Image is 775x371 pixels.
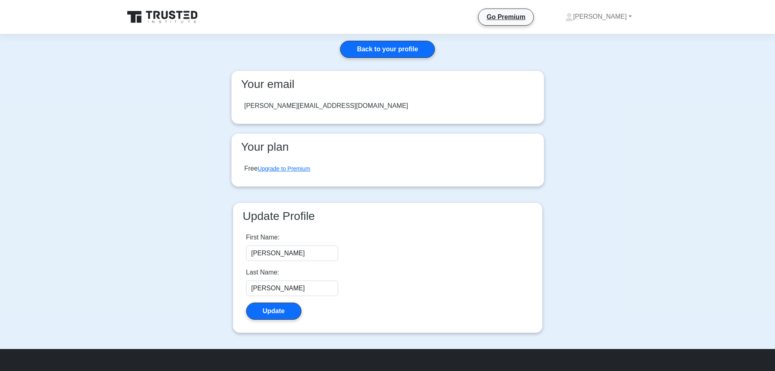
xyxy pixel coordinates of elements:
[245,164,310,173] div: Free
[482,12,530,22] a: Go Premium
[246,303,301,320] button: Update
[240,209,536,223] h3: Update Profile
[258,165,310,172] a: Upgrade to Premium
[340,41,434,58] a: Back to your profile
[245,101,408,111] div: [PERSON_NAME][EMAIL_ADDRESS][DOMAIN_NAME]
[246,233,280,242] label: First Name:
[238,77,537,91] h3: Your email
[246,268,279,277] label: Last Name:
[546,9,651,25] a: [PERSON_NAME]
[238,140,537,154] h3: Your plan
